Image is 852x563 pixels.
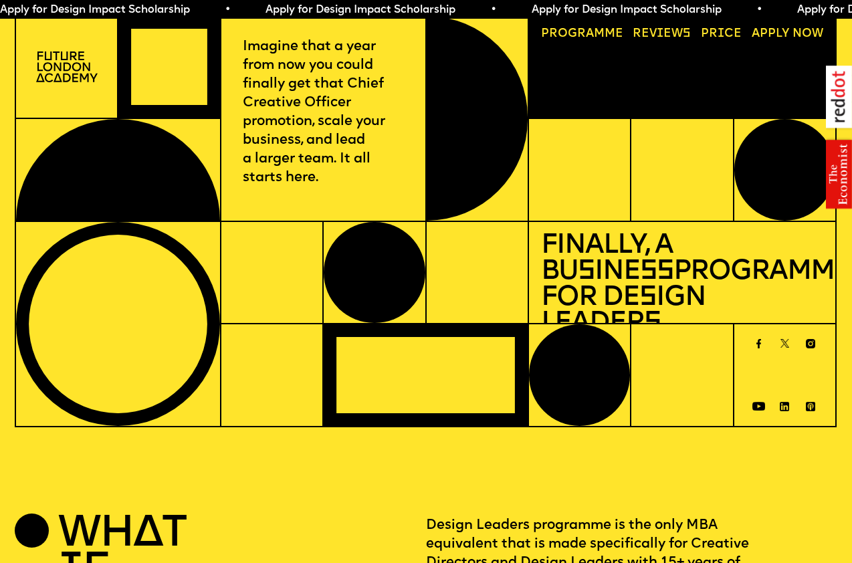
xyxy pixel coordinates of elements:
a: Apply now [746,22,829,45]
span: s [639,284,656,312]
span: a [586,28,594,39]
span: s [578,258,595,286]
a: Reviews [627,22,698,45]
h1: Finally, a Bu ine Programme for De ign Leader [541,233,824,337]
a: Price [695,22,748,45]
a: Programme [535,22,629,45]
p: Imagine that a year from now you could finally get that Chief Creative Officer promotion, scale y... [243,37,404,187]
span: ss [640,258,673,286]
span: • [490,5,496,15]
span: A [752,28,760,39]
span: s [644,310,661,337]
span: • [756,5,762,15]
span: • [225,5,231,15]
